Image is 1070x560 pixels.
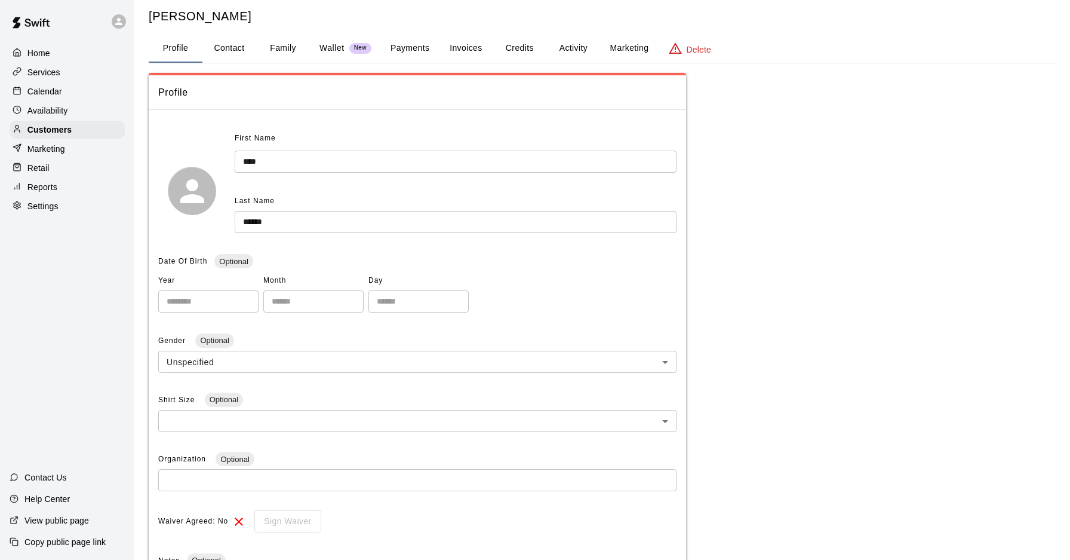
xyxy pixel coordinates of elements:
[687,44,711,56] p: Delete
[205,395,243,404] span: Optional
[149,34,1056,63] div: basic tabs example
[27,85,62,97] p: Calendar
[158,351,677,373] div: Unspecified
[235,129,276,148] span: First Name
[439,34,493,63] button: Invoices
[10,159,125,177] a: Retail
[493,34,546,63] button: Credits
[246,510,321,533] div: To sign waivers in admin, this feature must be enabled in general settings
[368,271,469,290] span: Day
[27,105,68,117] p: Availability
[24,515,89,527] p: View public page
[24,493,70,505] p: Help Center
[319,42,345,54] p: Wallet
[349,44,371,52] span: New
[10,44,125,62] a: Home
[158,271,259,290] span: Year
[24,536,106,548] p: Copy public page link
[27,143,65,155] p: Marketing
[600,34,658,63] button: Marketing
[27,162,50,174] p: Retail
[235,197,275,205] span: Last Name
[216,455,254,464] span: Optional
[27,200,59,212] p: Settings
[158,396,198,404] span: Shirt Size
[158,336,188,345] span: Gender
[27,47,50,59] p: Home
[202,34,256,63] button: Contact
[10,102,125,120] a: Availability
[263,271,364,290] span: Month
[195,336,233,345] span: Optional
[27,181,57,193] p: Reports
[27,124,72,136] p: Customers
[158,85,677,100] span: Profile
[10,178,125,196] a: Reports
[10,63,125,81] a: Services
[546,34,600,63] button: Activity
[158,257,207,265] span: Date Of Birth
[24,472,67,484] p: Contact Us
[10,82,125,100] a: Calendar
[27,66,60,78] p: Services
[10,121,125,139] a: Customers
[381,34,439,63] button: Payments
[256,34,310,63] button: Family
[158,512,228,531] span: Waiver Agreed: No
[10,197,125,215] a: Settings
[158,455,208,463] span: Organization
[149,34,202,63] button: Profile
[214,257,253,266] span: Optional
[149,8,1056,25] h5: [PERSON_NAME]
[10,140,125,158] a: Marketing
